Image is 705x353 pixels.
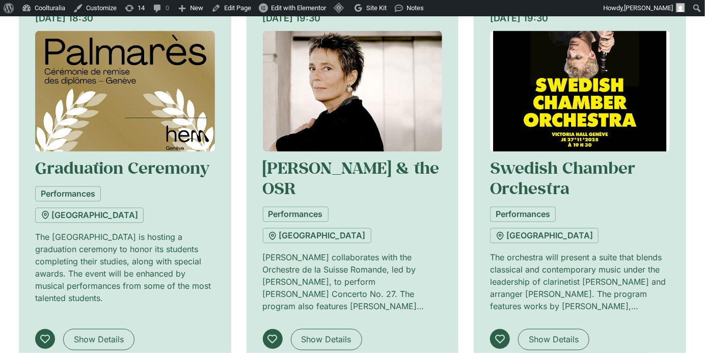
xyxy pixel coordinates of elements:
[490,252,670,313] p: The orchestra will present a suite that blends classical and contemporary music under the leaders...
[263,252,443,313] p: [PERSON_NAME] collaborates with the Orchestre de la Suisse Romande, led by [PERSON_NAME], to perf...
[35,186,101,202] a: Performances
[518,329,589,350] a: Show Details
[35,11,215,25] div: [DATE] 18:30
[302,334,351,346] span: Show Details
[366,4,387,12] span: Site Kit
[263,31,443,152] img: Coolturalia - Maria João Pires joins the Orchestre de la Suisse Romande and Jonathan Nott in Moza...
[291,329,362,350] a: Show Details
[490,31,670,152] img: Coolturalia - SWEDISH CHAMBER ORCHESTRA
[271,4,326,12] span: Edit with Elementor
[490,207,556,222] a: Performances
[490,11,670,25] div: [DATE] 19:30
[35,31,215,152] img: Coolturalia - Cérémonie de remise des diplômes
[490,157,635,199] a: Swedish Chamber Orchestra
[35,231,215,305] p: The [GEOGRAPHIC_DATA] is hosting a graduation ceremony to honor its students completing their stu...
[63,329,134,350] a: Show Details
[35,157,209,179] a: Graduation Ceremony
[35,208,144,223] a: [GEOGRAPHIC_DATA]
[624,4,673,12] span: [PERSON_NAME]
[74,334,124,346] span: Show Details
[263,228,371,243] a: [GEOGRAPHIC_DATA]
[490,228,599,243] a: [GEOGRAPHIC_DATA]
[263,11,443,25] div: [DATE] 19:30
[263,157,440,199] a: [PERSON_NAME] & the OSR
[263,207,329,222] a: Performances
[529,334,579,346] span: Show Details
